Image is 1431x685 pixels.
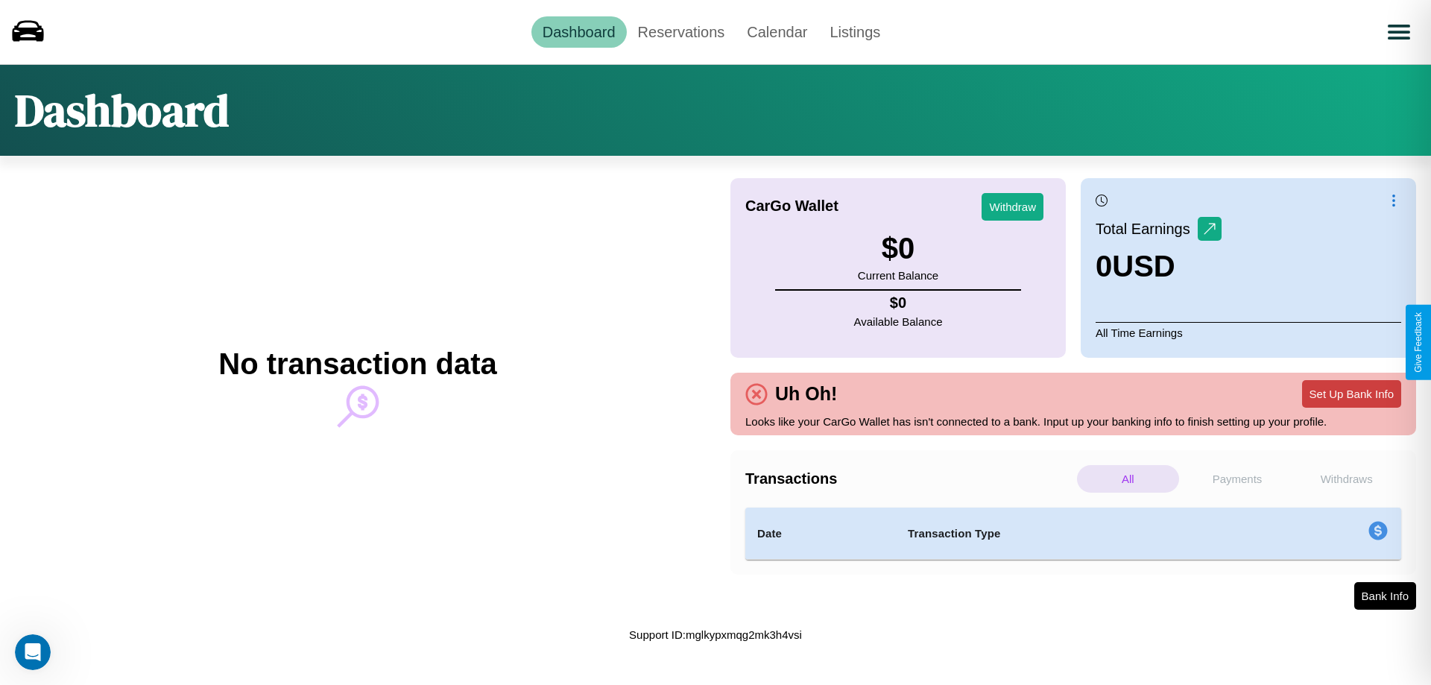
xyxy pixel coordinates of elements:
[757,525,884,543] h4: Date
[736,16,818,48] a: Calendar
[745,198,838,215] h4: CarGo Wallet
[1413,312,1424,373] div: Give Feedback
[1096,215,1198,242] p: Total Earnings
[1378,11,1420,53] button: Open menu
[218,347,496,381] h2: No transaction data
[15,80,229,141] h1: Dashboard
[818,16,891,48] a: Listings
[745,508,1401,560] table: simple table
[858,265,938,285] p: Current Balance
[15,634,51,670] iframe: Intercom live chat
[745,470,1073,487] h4: Transactions
[1302,380,1401,408] button: Set Up Bank Info
[908,525,1246,543] h4: Transaction Type
[858,232,938,265] h3: $ 0
[1354,582,1416,610] button: Bank Info
[629,625,802,645] p: Support ID: mglkypxmqg2mk3h4vsi
[627,16,736,48] a: Reservations
[531,16,627,48] a: Dashboard
[1077,465,1179,493] p: All
[1096,322,1401,343] p: All Time Earnings
[1096,250,1222,283] h3: 0 USD
[1295,465,1397,493] p: Withdraws
[768,383,844,405] h4: Uh Oh!
[854,294,943,312] h4: $ 0
[854,312,943,332] p: Available Balance
[982,193,1043,221] button: Withdraw
[1187,465,1289,493] p: Payments
[745,411,1401,432] p: Looks like your CarGo Wallet has isn't connected to a bank. Input up your banking info to finish ...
